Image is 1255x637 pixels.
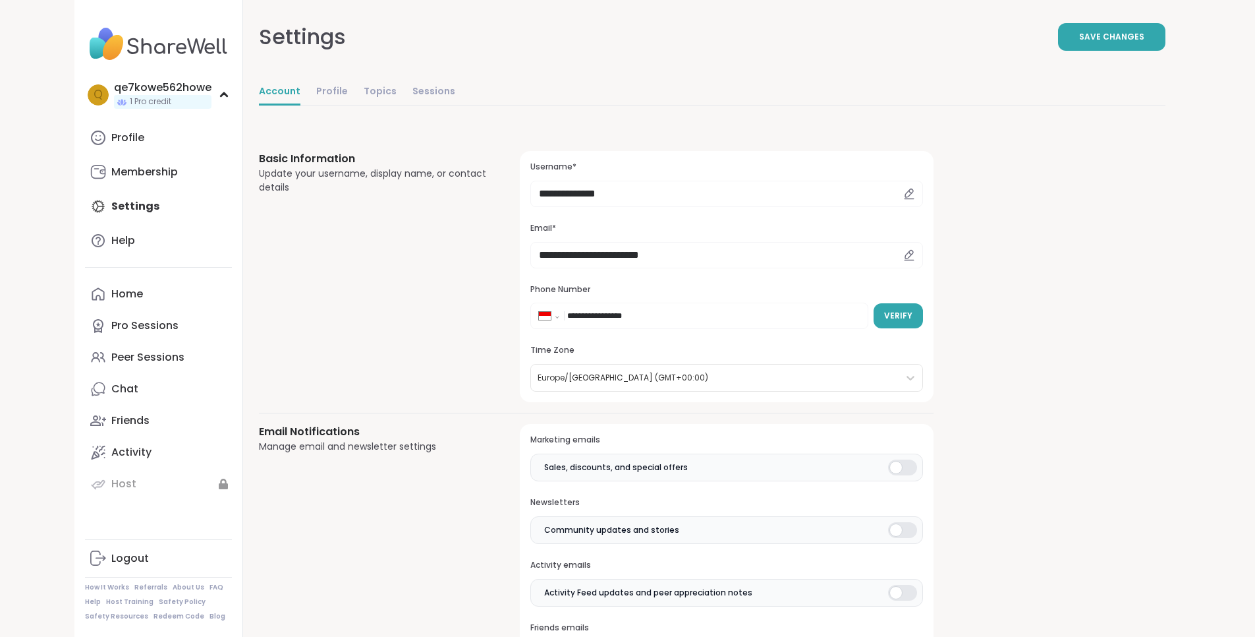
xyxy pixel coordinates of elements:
[544,587,752,599] span: Activity Feed updates and peer appreciation notes
[173,583,204,592] a: About Us
[85,437,232,468] a: Activity
[85,122,232,154] a: Profile
[1058,23,1165,51] button: Save Changes
[94,86,103,104] span: q
[259,151,489,167] h3: Basic Information
[412,79,455,106] a: Sessions
[85,278,232,310] a: Home
[106,597,153,607] a: Host Training
[85,342,232,373] a: Peer Sessions
[530,162,922,173] h3: Username*
[111,382,138,396] div: Chat
[111,287,143,301] div: Home
[259,79,300,106] a: Account
[111,551,149,566] div: Logout
[111,413,150,428] div: Friends
[153,612,204,621] a: Redeem Code
[259,21,346,53] div: Settings
[159,597,206,607] a: Safety Policy
[134,583,167,592] a: Referrals
[111,318,179,333] div: Pro Sessions
[111,165,178,179] div: Membership
[259,424,489,440] h3: Email Notifications
[85,156,232,188] a: Membership
[85,405,232,437] a: Friends
[209,583,223,592] a: FAQ
[111,233,135,248] div: Help
[85,583,129,592] a: How It Works
[85,225,232,257] a: Help
[530,435,922,446] h3: Marketing emails
[544,462,688,473] span: Sales, discounts, and special offers
[85,468,232,500] a: Host
[111,445,152,460] div: Activity
[530,622,922,634] h3: Friends emails
[316,79,348,106] a: Profile
[111,477,136,491] div: Host
[874,303,923,328] button: Verify
[544,524,679,536] span: Community updates and stories
[530,560,922,571] h3: Activity emails
[364,79,397,106] a: Topics
[111,350,184,365] div: Peer Sessions
[530,284,922,295] h3: Phone Number
[85,597,101,607] a: Help
[209,612,225,621] a: Blog
[130,96,171,107] span: 1 Pro credit
[530,223,922,234] h3: Email*
[85,612,148,621] a: Safety Resources
[1079,31,1144,43] span: Save Changes
[85,310,232,342] a: Pro Sessions
[530,497,922,508] h3: Newsletters
[85,373,232,405] a: Chat
[259,440,489,454] div: Manage email and newsletter settings
[85,543,232,574] a: Logout
[114,80,211,95] div: qe7kowe562howe
[85,21,232,67] img: ShareWell Nav Logo
[884,310,912,322] span: Verify
[530,345,922,356] h3: Time Zone
[259,167,489,195] div: Update your username, display name, or contact details
[111,131,144,145] div: Profile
